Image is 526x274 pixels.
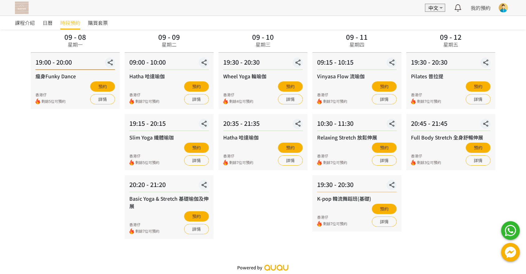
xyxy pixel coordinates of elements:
[129,72,209,80] div: Hatha 哈達瑜伽
[88,16,108,30] a: 購買套票
[466,94,491,104] a: 詳情
[466,81,491,92] button: 預約
[88,19,108,26] span: 購買套票
[466,143,491,153] button: 預約
[184,81,209,92] button: 預約
[15,2,29,14] img: T57dtJh47iSJKDtQ57dN6xVUMYY2M0XQuGF02OI4.png
[129,119,209,131] div: 19:15 - 20:15
[129,153,159,159] div: 香港仔
[372,155,397,166] a: 詳情
[317,98,322,104] img: fire.png
[411,153,441,159] div: 香港仔
[346,33,368,40] div: 09 - 11
[129,160,134,166] img: fire.png
[411,119,491,131] div: 20:45 - 21:45
[35,72,115,80] div: 瘦身Funky Dance
[278,143,303,153] button: 預約
[129,195,209,210] div: Basic Yoga & Stretch 基礎瑜伽及伸展
[129,134,209,141] div: Slim Yoga 纖體瑜珈
[317,72,397,80] div: Vinyasa Flow 流瑜伽
[417,98,441,104] span: 剩餘7位可預約
[223,119,303,131] div: 20:35 - 21:35
[278,94,303,104] a: 詳情
[317,195,397,202] div: K-pop 韓流舞蹈班(基礎)
[129,57,209,70] div: 09:00 - 10:00
[184,211,209,221] button: 預約
[440,33,462,40] div: 09 - 12
[317,180,397,192] div: 19:30 - 20:30
[372,94,397,104] a: 詳情
[184,224,209,234] a: 詳情
[411,57,491,70] div: 19:30 - 20:30
[43,19,53,26] span: 日曆
[60,19,80,26] span: 時段預約
[223,160,228,166] img: fire.png
[223,153,253,159] div: 香港仔
[64,33,86,40] div: 09 - 08
[323,160,347,166] span: 剩餘7位可預約
[372,204,397,214] button: 預約
[317,119,397,131] div: 10:30 - 11:30
[471,4,491,11] a: 我的預約
[411,134,491,141] div: Full Body Stretch 全身舒暢伸展
[349,41,364,48] div: 星期四
[278,81,303,92] button: 預約
[443,41,458,48] div: 星期五
[184,155,209,166] a: 詳情
[317,57,397,70] div: 09:15 - 10:15
[41,98,66,104] span: 剩餘5位可預約
[184,143,209,153] button: 預約
[90,81,115,92] button: 預約
[411,98,416,104] img: fire.png
[372,217,397,227] a: 詳情
[323,221,347,227] span: 剩餘7位可預約
[317,160,322,166] img: fire.png
[129,228,134,234] img: fire.png
[68,41,83,48] div: 星期一
[411,160,416,166] img: fire.png
[43,16,53,30] a: 日曆
[184,94,209,104] a: 詳情
[223,57,303,70] div: 19:30 - 20:30
[417,160,441,166] span: 剩餘3位可預約
[129,98,134,104] img: fire.png
[317,92,347,98] div: 香港仔
[372,81,397,92] button: 預約
[90,94,115,104] a: 詳情
[229,98,253,104] span: 剩餘4位可預約
[135,228,159,234] span: 剩餘7位可預約
[135,160,159,166] span: 剩餘5位可預約
[223,98,228,104] img: fire.png
[323,98,347,104] span: 剩餘7位可預約
[35,98,40,104] img: fire.png
[252,33,274,40] div: 09 - 10
[229,160,253,166] span: 剩餘7位可預約
[223,134,303,141] div: Hatha 哈達瑜伽
[223,72,303,80] div: Wheel Yoga 輪瑜伽
[129,180,209,192] div: 20:20 - 21:20
[158,33,180,40] div: 09 - 09
[223,92,253,98] div: 香港仔
[135,98,159,104] span: 剩餘7位可預約
[411,92,441,98] div: 香港仔
[129,92,159,98] div: 香港仔
[35,92,66,98] div: 香港仔
[278,155,303,166] a: 詳情
[35,57,115,70] div: 19:00 - 20:00
[317,221,322,227] img: fire.png
[15,19,35,26] span: 課程介紹
[162,41,177,48] div: 星期二
[372,143,397,153] button: 預約
[466,155,491,166] a: 詳情
[317,214,347,220] div: 香港仔
[60,16,80,30] a: 時段預約
[256,41,270,48] div: 星期三
[129,222,159,227] div: 香港仔
[317,134,397,141] div: Relaxing Stretch 放鬆伸展
[15,16,35,30] a: 課程介紹
[411,72,491,80] div: Pilates 普拉提
[317,153,347,159] div: 香港仔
